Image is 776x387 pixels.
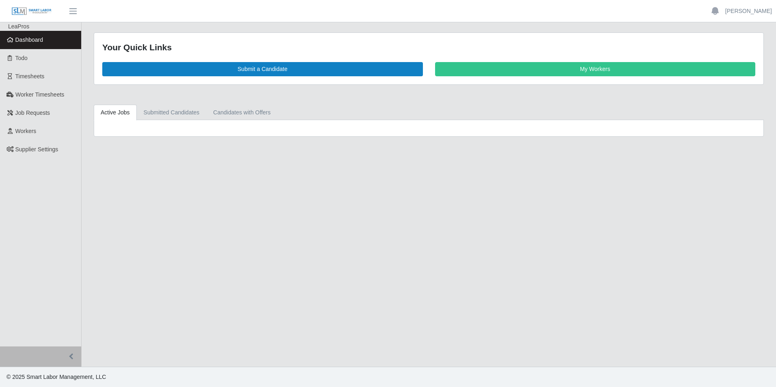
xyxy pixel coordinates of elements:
img: SLM Logo [11,7,52,16]
span: Workers [15,128,37,134]
span: Dashboard [15,37,43,43]
span: LeaPros [8,23,29,30]
span: © 2025 Smart Labor Management, LLC [6,374,106,380]
span: Worker Timesheets [15,91,64,98]
a: Submitted Candidates [137,105,207,120]
a: My Workers [435,62,756,76]
span: Supplier Settings [15,146,58,153]
a: Candidates with Offers [206,105,277,120]
a: Active Jobs [94,105,137,120]
div: Your Quick Links [102,41,755,54]
span: Timesheets [15,73,45,80]
span: Todo [15,55,28,61]
span: Job Requests [15,110,50,116]
a: [PERSON_NAME] [725,7,772,15]
a: Submit a Candidate [102,62,423,76]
